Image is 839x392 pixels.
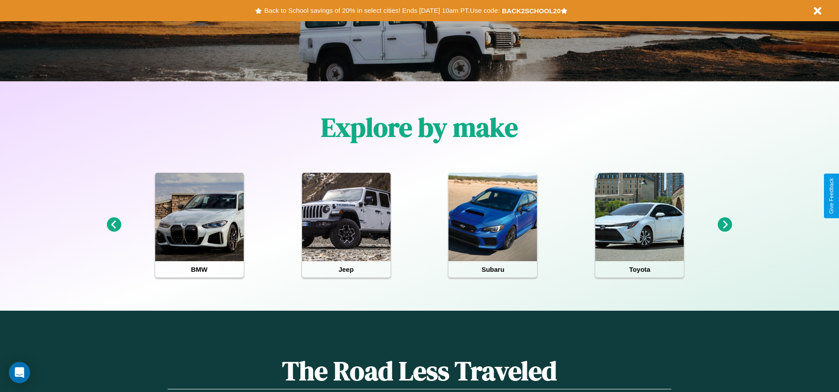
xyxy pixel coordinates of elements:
[9,362,30,383] div: Open Intercom Messenger
[448,261,537,278] h4: Subaru
[168,353,671,389] h1: The Road Less Traveled
[828,178,835,214] div: Give Feedback
[595,261,684,278] h4: Toyota
[262,4,502,17] button: Back to School savings of 20% in select cities! Ends [DATE] 10am PT.Use code:
[302,261,391,278] h4: Jeep
[502,7,561,15] b: BACK2SCHOOL20
[155,261,244,278] h4: BMW
[321,109,518,145] h1: Explore by make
